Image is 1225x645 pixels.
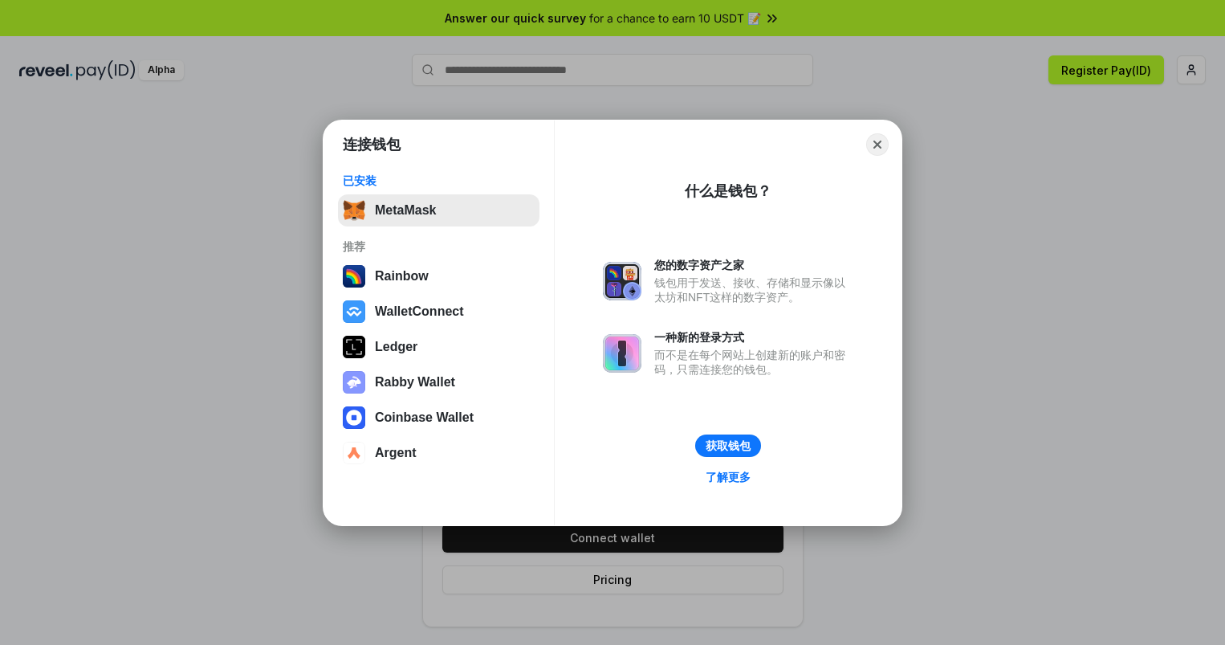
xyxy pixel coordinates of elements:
div: WalletConnect [375,304,464,319]
div: Argent [375,446,417,460]
img: svg+xml,%3Csvg%20fill%3D%22none%22%20height%3D%2233%22%20viewBox%3D%220%200%2035%2033%22%20width%... [343,199,365,222]
div: Ledger [375,340,417,354]
div: 什么是钱包？ [685,182,771,201]
button: Ledger [338,331,539,363]
div: Rabby Wallet [375,375,455,390]
div: 推荐 [343,239,535,254]
div: Coinbase Wallet [375,410,474,425]
div: 一种新的登录方式 [654,330,853,345]
img: svg+xml,%3Csvg%20width%3D%2228%22%20height%3D%2228%22%20viewBox%3D%220%200%2028%2028%22%20fill%3D... [343,406,365,429]
button: Argent [338,437,539,469]
h1: 连接钱包 [343,135,401,154]
img: svg+xml,%3Csvg%20xmlns%3D%22http%3A%2F%2Fwww.w3.org%2F2000%2Fsvg%22%20width%3D%2228%22%20height%3... [343,336,365,358]
div: Rainbow [375,269,429,284]
button: Close [866,133,889,156]
div: 获取钱包 [706,439,751,453]
div: 已安装 [343,173,535,188]
div: 钱包用于发送、接收、存储和显示像以太坊和NFT这样的数字资产。 [654,276,853,304]
img: svg+xml,%3Csvg%20xmlns%3D%22http%3A%2F%2Fwww.w3.org%2F2000%2Fsvg%22%20fill%3D%22none%22%20viewBox... [603,262,641,300]
img: svg+xml,%3Csvg%20xmlns%3D%22http%3A%2F%2Fwww.w3.org%2F2000%2Fsvg%22%20fill%3D%22none%22%20viewBox... [343,371,365,394]
button: MetaMask [338,194,539,227]
div: 了解更多 [706,470,751,484]
button: Coinbase Wallet [338,402,539,434]
a: 了解更多 [696,467,760,488]
div: 您的数字资产之家 [654,258,853,272]
div: MetaMask [375,203,436,218]
button: WalletConnect [338,296,539,328]
button: 获取钱包 [695,435,761,457]
button: Rabby Wallet [338,366,539,398]
img: svg+xml,%3Csvg%20width%3D%2228%22%20height%3D%2228%22%20viewBox%3D%220%200%2028%2028%22%20fill%3D... [343,442,365,464]
img: svg+xml,%3Csvg%20xmlns%3D%22http%3A%2F%2Fwww.w3.org%2F2000%2Fsvg%22%20fill%3D%22none%22%20viewBox... [603,334,641,373]
img: svg+xml,%3Csvg%20width%3D%2228%22%20height%3D%2228%22%20viewBox%3D%220%200%2028%2028%22%20fill%3D... [343,300,365,323]
button: Rainbow [338,260,539,292]
img: svg+xml,%3Csvg%20width%3D%22120%22%20height%3D%22120%22%20viewBox%3D%220%200%20120%20120%22%20fil... [343,265,365,288]
div: 而不是在每个网站上创建新的账户和密码，只需连接您的钱包。 [654,348,853,377]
